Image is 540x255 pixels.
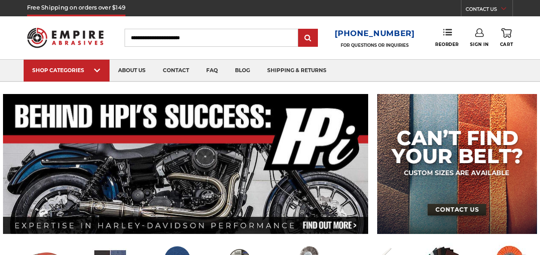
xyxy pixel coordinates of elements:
img: promo banner for custom belts. [377,94,537,234]
a: shipping & returns [259,60,335,82]
a: [PHONE_NUMBER] [335,27,415,40]
img: Empire Abrasives [27,23,104,53]
div: SHOP CATEGORIES [32,67,101,73]
span: Sign In [470,42,488,47]
span: Cart [500,42,513,47]
a: Reorder [435,28,459,47]
a: about us [110,60,154,82]
a: contact [154,60,198,82]
p: FOR QUESTIONS OR INQUIRIES [335,42,415,48]
span: Reorder [435,42,459,47]
a: CONTACT US [466,4,513,16]
img: Banner for an interview featuring Horsepower Inc who makes Harley performance upgrades featured o... [3,94,368,234]
a: blog [226,60,259,82]
input: Submit [299,30,317,47]
a: Cart [500,28,513,47]
a: faq [198,60,226,82]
